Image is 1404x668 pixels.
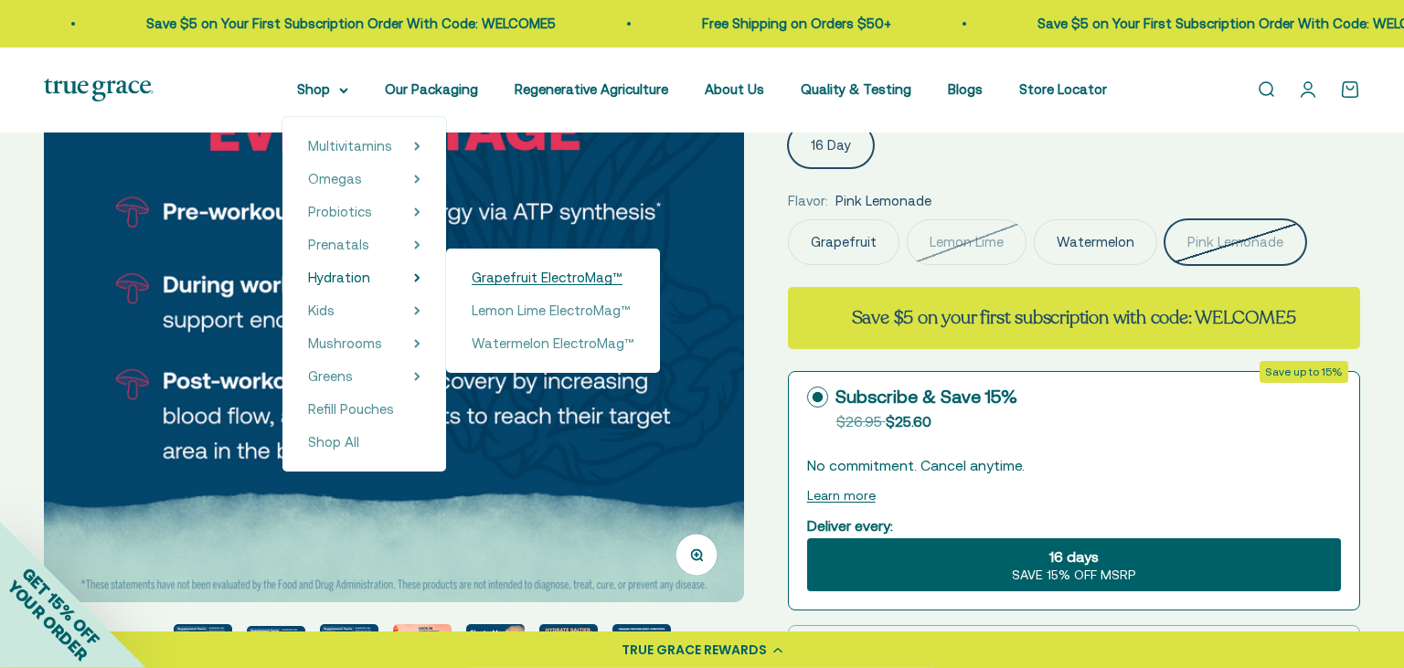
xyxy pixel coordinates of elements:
a: Greens [308,366,353,387]
span: Kids [308,302,335,318]
span: Refill Pouches [308,401,394,417]
span: Prenatals [308,237,369,252]
a: Blogs [948,81,983,97]
summary: Hydration [308,267,420,289]
span: Greens [308,368,353,384]
summary: Greens [308,366,420,387]
span: Hydration [308,270,370,285]
span: GET 15% OFF [18,564,103,649]
a: Prenatals [308,234,369,256]
span: Grapefruit ElectroMag™ [472,270,622,285]
summary: Kids [308,300,420,322]
a: Regenerative Agriculture [515,81,668,97]
a: Lemon Lime ElectroMag™ [472,300,634,322]
a: Hydration [308,267,370,289]
legend: Flavor: [788,190,828,212]
span: Multivitamins [308,138,392,154]
span: Probiotics [308,204,372,219]
a: Omegas [308,168,362,190]
a: Watermelon ElectroMag™ [472,333,634,355]
a: About Us [705,81,764,97]
span: Watermelon ElectroMag™ [472,335,634,351]
span: Lemon Lime ElectroMag™ [472,302,631,318]
span: YOUR ORDER [4,577,91,664]
span: Pink Lemonade [835,190,931,212]
a: Quality & Testing [801,81,911,97]
a: Our Packaging [385,81,478,97]
summary: Omegas [308,168,420,190]
summary: Shop [297,79,348,101]
div: TRUE GRACE REWARDS [622,641,767,660]
a: Store Locator [1019,81,1107,97]
a: Shop All [308,431,420,453]
span: Mushrooms [308,335,382,351]
summary: Probiotics [308,201,420,223]
strong: Save $5 on your first subscription with code: WELCOME5 [852,305,1296,330]
a: Free Shipping on Orders $50+ [702,16,891,31]
span: Omegas [308,171,362,186]
a: Kids [308,300,335,322]
a: Grapefruit ElectroMag™ [472,267,634,289]
a: Mushrooms [308,333,382,355]
summary: Multivitamins [308,135,420,157]
a: Refill Pouches [308,398,420,420]
a: Probiotics [308,201,372,223]
a: Multivitamins [308,135,392,157]
span: Shop All [308,434,359,450]
summary: Mushrooms [308,333,420,355]
summary: Prenatals [308,234,420,256]
p: Save $5 on Your First Subscription Order With Code: WELCOME5 [146,13,556,35]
